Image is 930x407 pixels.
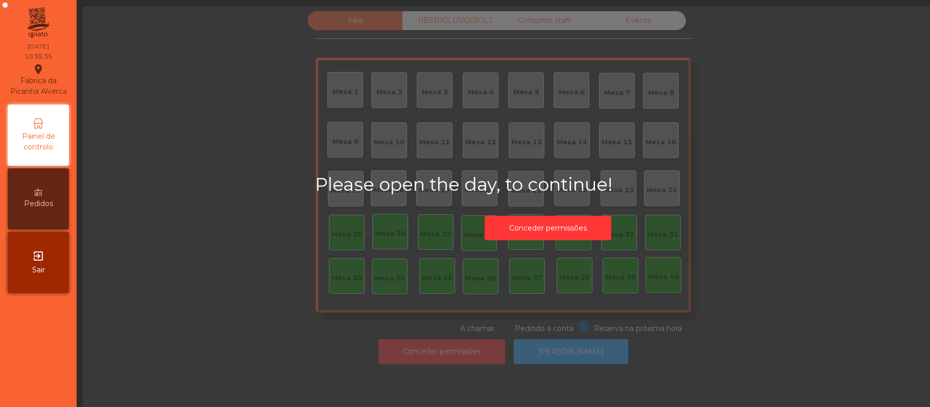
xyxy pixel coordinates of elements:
[32,250,44,262] i: exit_to_app
[10,131,66,152] span: Painel de controlo
[24,198,53,209] span: Pedidos
[485,216,611,241] button: Conceder permissões
[32,265,45,275] span: Sair
[32,63,44,75] i: location_on
[28,42,49,51] div: [DATE]
[315,174,780,195] h2: Please open the day, to continue!
[26,5,51,41] img: qpiato
[8,63,68,97] div: Fabrica da Picanha Alverca
[25,52,52,61] div: 10:35:35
